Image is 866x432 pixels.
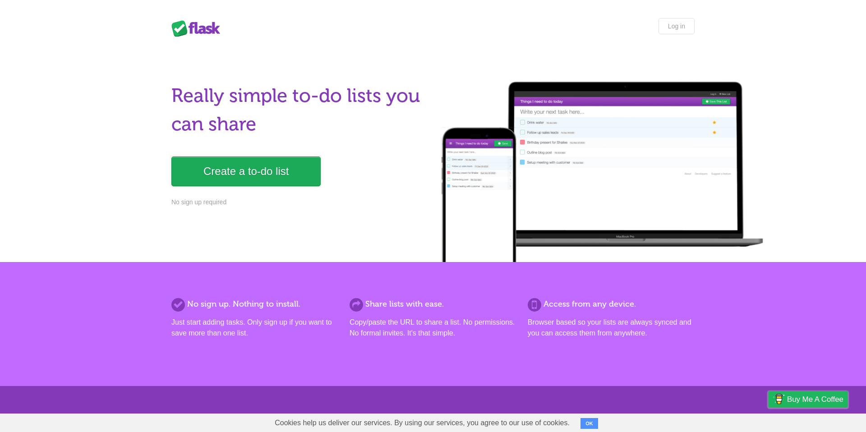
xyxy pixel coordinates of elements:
h2: Share lists with ease. [350,298,516,310]
span: Buy me a coffee [787,391,843,407]
a: Create a to-do list [171,156,321,186]
div: Flask Lists [171,20,226,37]
span: Cookies help us deliver our services. By using our services, you agree to our use of cookies. [266,414,579,432]
h2: Access from any device. [528,298,695,310]
img: Buy me a coffee [773,391,785,407]
p: Just start adding tasks. Only sign up if you want to save more than one list. [171,317,338,339]
p: Browser based so your lists are always synced and you can access them from anywhere. [528,317,695,339]
p: Copy/paste the URL to share a list. No permissions. No formal invites. It's that simple. [350,317,516,339]
a: Log in [659,18,695,34]
a: Buy me a coffee [768,391,848,408]
h1: Really simple to-do lists you can share [171,82,428,138]
h2: No sign up. Nothing to install. [171,298,338,310]
button: OK [580,418,598,429]
p: No sign up required [171,198,428,207]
